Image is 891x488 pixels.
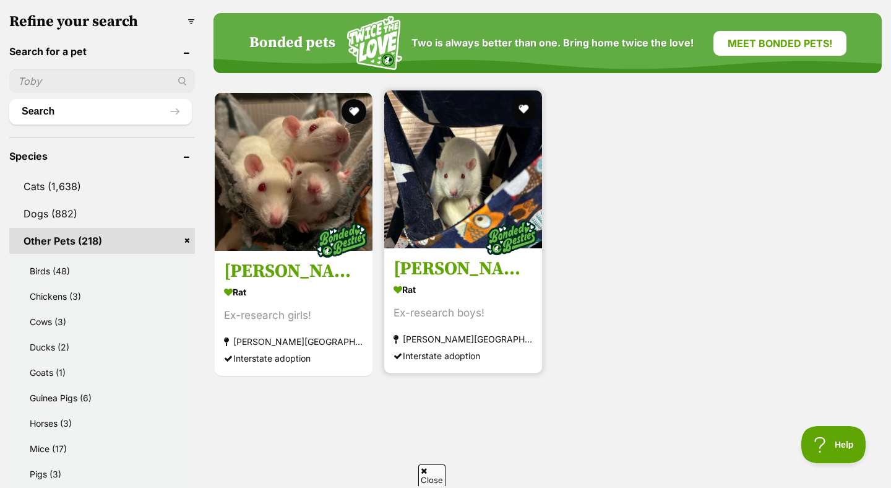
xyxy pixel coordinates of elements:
a: [PERSON_NAME], [PERSON_NAME] & [PERSON_NAME] Rat Ex-research girls! [PERSON_NAME][GEOGRAPHIC_DATA... [215,250,372,376]
span: Close [418,464,445,486]
h3: [PERSON_NAME], [PERSON_NAME] & [PERSON_NAME] [224,259,363,283]
button: Search [9,99,192,124]
div: Interstate adoption [394,347,533,364]
a: Ducks (2) [15,335,195,359]
div: Interstate adoption [224,350,363,367]
strong: Rat [394,281,533,298]
button: favourite [511,97,536,121]
img: bonded besties [480,207,542,269]
h3: Refine your search [9,13,195,30]
img: Buddy, Lucky, Rufus & Rover - Rat [384,90,542,248]
div: Ex-research girls! [224,307,363,324]
header: Species [9,150,195,162]
span: Two is always better than one. Bring home twice the love! [411,37,694,49]
img: bonded besties [311,209,372,271]
a: Dogs (882) [9,201,195,227]
h3: [PERSON_NAME], Lucky, [PERSON_NAME] & Rover [394,257,533,281]
a: Birds (48) [15,259,195,283]
h4: Bonded pets [249,35,335,52]
a: Pigs (3) [15,462,195,486]
header: Search for a pet [9,46,195,57]
strong: Rat [224,283,363,301]
strong: [PERSON_NAME][GEOGRAPHIC_DATA] [224,333,363,350]
iframe: Help Scout Beacon - Open [801,426,866,463]
a: [PERSON_NAME], Lucky, [PERSON_NAME] & Rover Rat Ex-research boys! [PERSON_NAME][GEOGRAPHIC_DATA] ... [384,248,542,373]
button: favourite [342,99,366,124]
img: Squiggle [347,16,402,70]
a: Meet bonded pets! [713,31,846,56]
a: Cats (1,638) [9,173,195,199]
strong: [PERSON_NAME][GEOGRAPHIC_DATA] [394,331,533,347]
a: Other Pets (218) [9,228,195,254]
a: Goats (1) [15,360,195,385]
a: Horses (3) [15,411,195,435]
a: Cows (3) [15,310,195,334]
div: Ex-research boys! [394,305,533,321]
a: Chickens (3) [15,284,195,308]
a: Mice (17) [15,437,195,461]
img: Emma, Cleo & Rikki - Rat [215,93,372,251]
a: Guinea Pigs (6) [15,386,195,410]
input: Toby [9,69,195,93]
